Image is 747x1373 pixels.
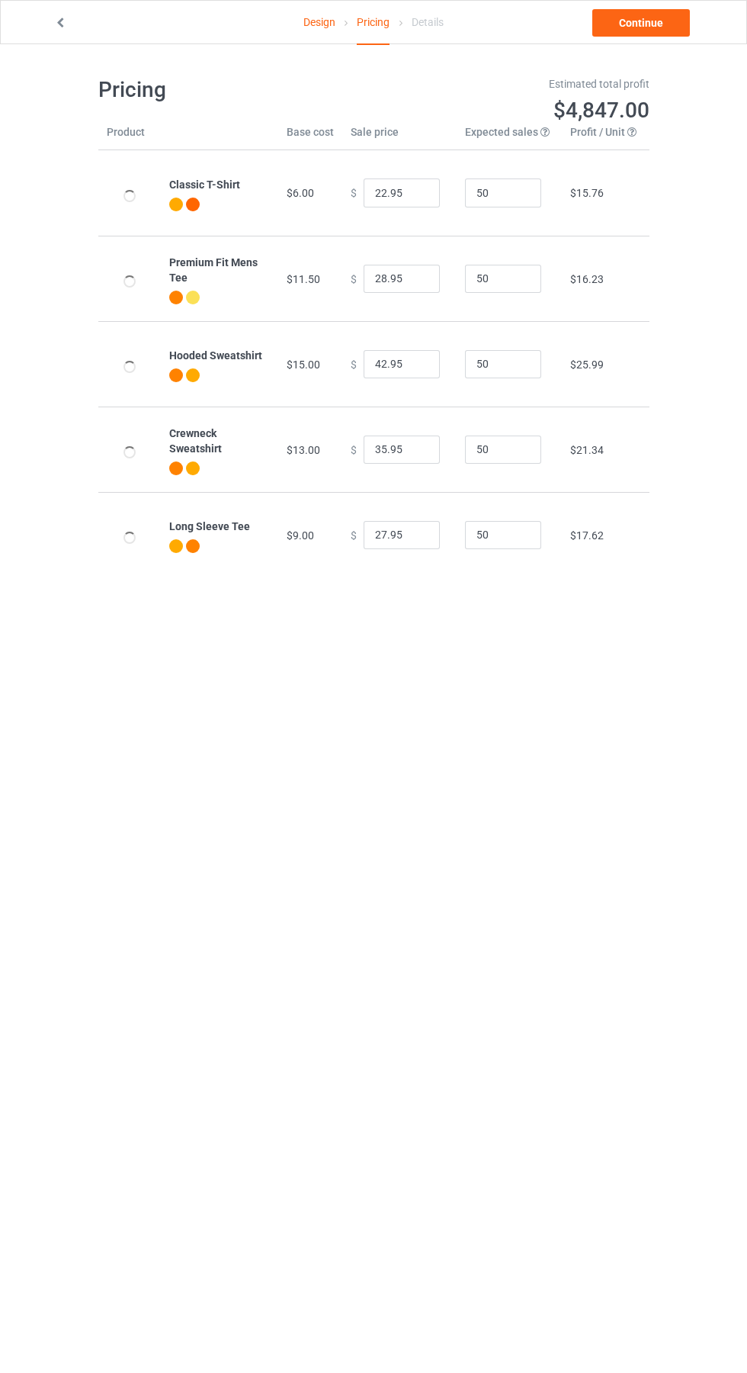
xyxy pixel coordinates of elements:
span: $25.99 [570,359,604,371]
span: $21.34 [570,444,604,456]
h1: Pricing [98,76,364,104]
b: Crewneck Sweatshirt [169,427,222,455]
span: $ [351,529,357,541]
div: Pricing [357,1,390,45]
span: $15.00 [287,359,320,371]
span: $ [351,443,357,455]
span: $17.62 [570,529,604,542]
span: $4,847.00 [553,98,649,123]
span: $13.00 [287,444,320,456]
div: Details [412,1,444,43]
b: Long Sleeve Tee [169,520,250,532]
span: $ [351,272,357,285]
b: Hooded Sweatshirt [169,349,262,362]
span: $9.00 [287,529,314,542]
span: $ [351,358,357,370]
span: $16.23 [570,273,604,285]
th: Product [98,124,161,150]
span: $11.50 [287,273,320,285]
span: $6.00 [287,187,314,199]
b: Classic T-Shirt [169,178,240,191]
th: Base cost [278,124,342,150]
b: Premium Fit Mens Tee [169,256,258,284]
a: Continue [592,9,690,37]
span: $ [351,187,357,199]
a: Design [303,1,335,43]
div: Estimated total profit [384,76,649,92]
th: Profit / Unit [562,124,649,150]
th: Sale price [342,124,457,150]
th: Expected sales [457,124,562,150]
span: $15.76 [570,187,604,199]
